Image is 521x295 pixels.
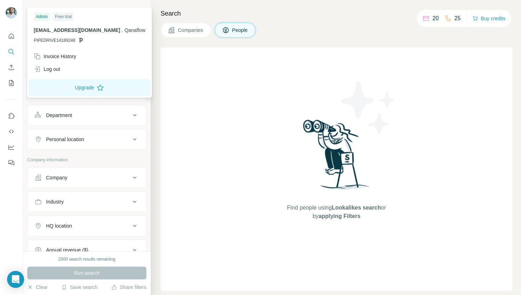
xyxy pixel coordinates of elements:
button: Annual revenue ($) [28,241,146,258]
button: Personal location [28,131,146,148]
button: Save search [61,284,97,291]
div: Personal location [46,136,84,143]
div: Free trial [53,12,74,21]
button: Buy credits [472,13,505,23]
span: . [122,27,123,33]
button: Use Surfe API [6,125,17,138]
button: Industry [28,193,146,210]
span: People [232,27,248,34]
div: Admin [34,12,50,21]
img: Surfe Illustration - Stars [337,76,400,140]
span: Lookalikes search [332,205,381,211]
button: My lists [6,77,17,89]
button: Enrich CSV [6,61,17,74]
button: Department [28,107,146,124]
button: Hide [123,4,151,15]
span: PIPEDRIVE14189248 [34,37,75,44]
div: Company [46,174,67,181]
div: Department [46,112,72,119]
button: Feedback [6,156,17,169]
span: [EMAIL_ADDRESS][DOMAIN_NAME] [34,27,120,33]
button: Upgrade [29,79,150,96]
div: Industry [46,198,64,205]
button: Quick start [6,30,17,43]
div: HQ location [46,222,72,229]
span: Qanaflow [124,27,145,33]
span: applying Filters [319,213,360,219]
span: Companies [178,27,204,34]
button: Share filters [111,284,146,291]
span: Find people using or by [280,204,393,221]
img: Surfe Illustration - Woman searching with binoculars [300,118,374,197]
button: Company [28,169,146,186]
h4: Search [161,9,512,18]
button: Dashboard [6,141,17,154]
img: Avatar [6,7,17,18]
button: Use Surfe on LinkedIn [6,110,17,122]
p: 25 [454,14,461,23]
button: HQ location [28,217,146,234]
div: Log out [34,66,60,73]
div: 2000 search results remaining [58,256,116,262]
div: Open Intercom Messenger [7,271,24,288]
div: Invoice History [34,53,76,60]
button: Search [6,45,17,58]
button: Clear [27,284,47,291]
p: 20 [432,14,439,23]
p: Company information [27,157,146,163]
div: New search [27,6,50,13]
div: Annual revenue ($) [46,246,88,254]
